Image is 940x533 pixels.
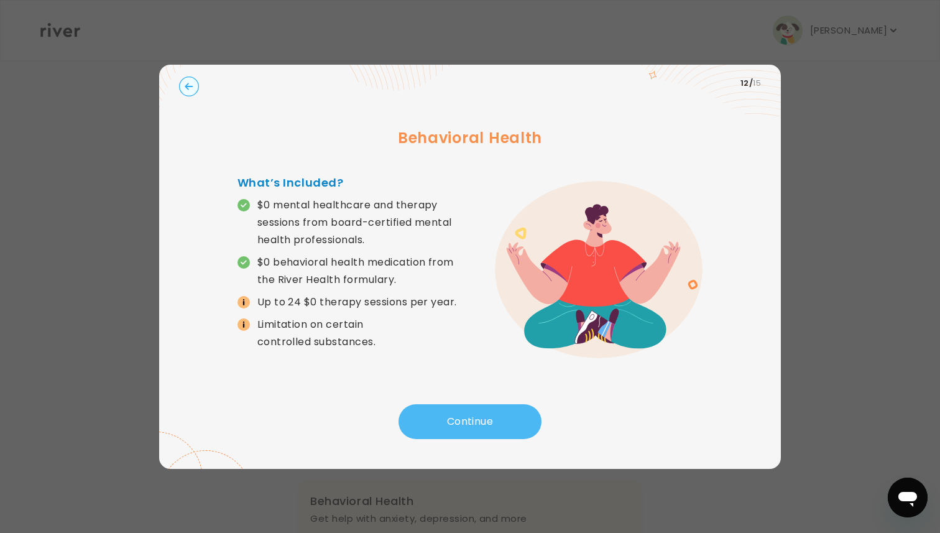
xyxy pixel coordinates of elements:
[257,254,470,289] p: $0 behavioral health medication from the River Health formulary.
[888,478,928,517] iframe: Button to launch messaging window
[257,294,457,311] p: Up to 24 $0 therapy sessions per year.
[399,404,541,439] button: Continue
[179,127,761,149] h3: Behavioral Health
[257,197,470,249] p: $0 mental healthcare and therapy sessions from board-certified mental health professionals.
[495,181,703,359] img: error graphic
[237,174,470,192] h4: What’s Included?
[257,316,470,351] p: Limitation on certain controlled substances.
